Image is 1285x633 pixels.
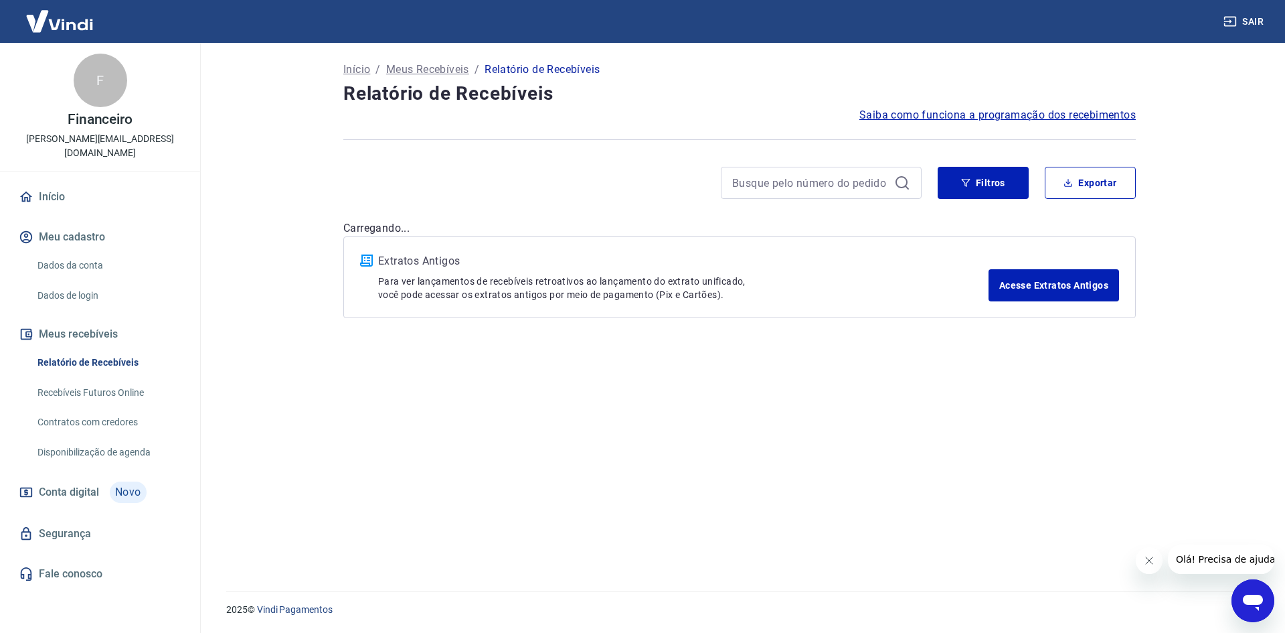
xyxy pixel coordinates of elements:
[378,275,989,301] p: Para ver lançamentos de recebíveis retroativos ao lançamento do extrato unificado, você pode aces...
[375,62,380,78] p: /
[32,439,184,466] a: Disponibilização de agenda
[386,62,469,78] a: Meus Recebíveis
[32,379,184,407] a: Recebíveis Futuros Online
[1221,9,1269,34] button: Sair
[1136,547,1163,574] iframe: Fechar mensagem
[1045,167,1136,199] button: Exportar
[16,320,184,349] button: Meus recebíveis
[989,269,1119,301] a: Acesse Extratos Antigos
[475,62,479,78] p: /
[343,220,1136,236] p: Carregando...
[16,182,184,212] a: Início
[1168,545,1274,574] iframe: Mensagem da empresa
[938,167,1029,199] button: Filtros
[32,349,184,376] a: Relatório de Recebíveis
[32,252,184,279] a: Dados da conta
[11,132,189,160] p: [PERSON_NAME][EMAIL_ADDRESS][DOMAIN_NAME]
[732,173,889,193] input: Busque pelo número do pedido
[110,482,147,503] span: Novo
[8,9,112,20] span: Olá! Precisa de ajuda?
[226,603,1253,617] p: 2025 ©
[74,54,127,107] div: F
[859,107,1136,123] a: Saiba como funciona a programação dos recebimentos
[343,62,370,78] a: Início
[16,1,103,42] img: Vindi
[16,222,184,252] button: Meu cadastro
[485,62,600,78] p: Relatório de Recebíveis
[32,409,184,436] a: Contratos com credores
[343,80,1136,107] h4: Relatório de Recebíveis
[378,253,989,269] p: Extratos Antigos
[16,519,184,549] a: Segurança
[1231,579,1274,622] iframe: Botão para abrir a janela de mensagens
[360,255,373,267] img: ícone
[16,476,184,508] a: Conta digitalNovo
[32,282,184,309] a: Dados de login
[68,113,133,127] p: Financeiro
[16,559,184,589] a: Fale conosco
[39,483,99,502] span: Conta digital
[257,604,333,615] a: Vindi Pagamentos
